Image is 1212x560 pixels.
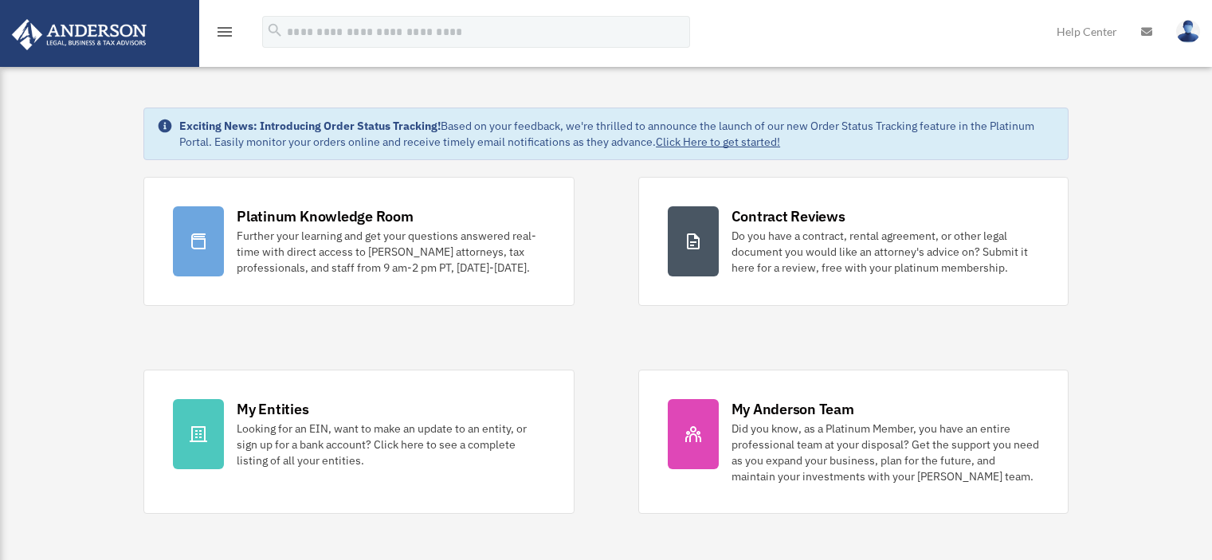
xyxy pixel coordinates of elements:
div: My Anderson Team [732,399,854,419]
a: My Entities Looking for an EIN, want to make an update to an entity, or sign up for a bank accoun... [143,370,574,514]
div: Looking for an EIN, want to make an update to an entity, or sign up for a bank account? Click her... [237,421,544,468]
strong: Exciting News: Introducing Order Status Tracking! [179,119,441,133]
div: Based on your feedback, we're thrilled to announce the launch of our new Order Status Tracking fe... [179,118,1055,150]
a: Click Here to get started! [656,135,780,149]
a: Contract Reviews Do you have a contract, rental agreement, or other legal document you would like... [638,177,1069,306]
div: Did you know, as a Platinum Member, you have an entire professional team at your disposal? Get th... [732,421,1039,484]
div: My Entities [237,399,308,419]
div: Platinum Knowledge Room [237,206,414,226]
img: Anderson Advisors Platinum Portal [7,19,151,50]
a: My Anderson Team Did you know, as a Platinum Member, you have an entire professional team at your... [638,370,1069,514]
i: menu [215,22,234,41]
div: Do you have a contract, rental agreement, or other legal document you would like an attorney's ad... [732,228,1039,276]
a: Platinum Knowledge Room Further your learning and get your questions answered real-time with dire... [143,177,574,306]
div: Contract Reviews [732,206,845,226]
img: User Pic [1176,20,1200,43]
i: search [266,22,284,39]
a: menu [215,28,234,41]
div: Further your learning and get your questions answered real-time with direct access to [PERSON_NAM... [237,228,544,276]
